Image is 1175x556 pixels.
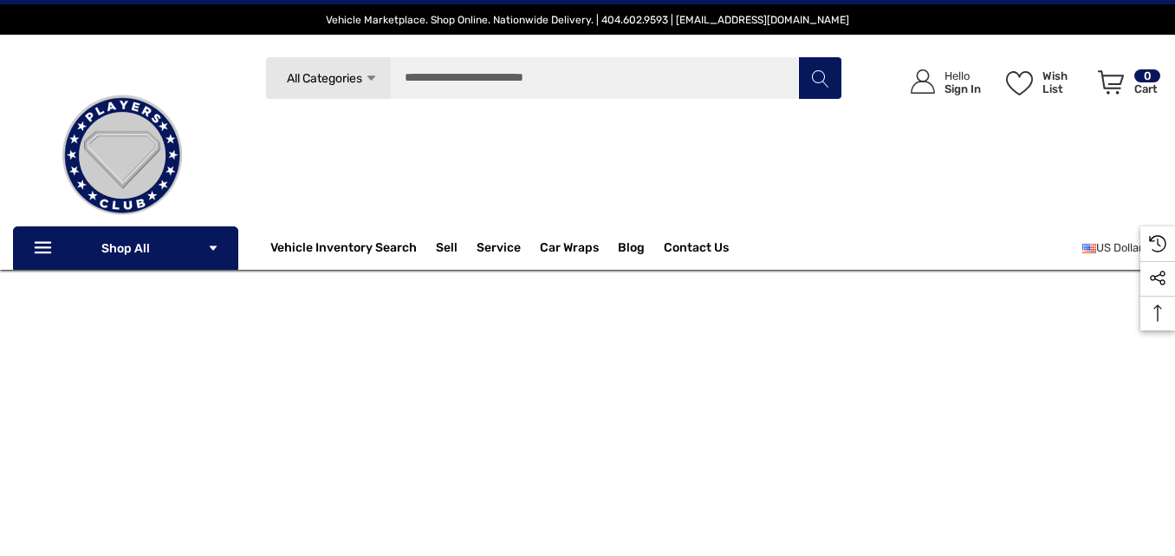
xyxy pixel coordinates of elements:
svg: Icon Arrow Down [207,242,219,254]
span: All Categories [286,71,361,86]
svg: Social Media [1149,270,1166,287]
a: Sign in [891,52,990,112]
p: 0 [1134,69,1160,82]
a: USD [1082,231,1162,265]
span: Car Wraps [540,240,599,259]
svg: Recently Viewed [1149,235,1166,252]
a: Car Wraps [540,231,618,265]
img: Players Club | Cars For Sale [36,69,209,242]
a: Wish List Wish List [998,52,1090,112]
svg: Icon User Account [911,69,935,94]
svg: Icon Arrow Down [365,72,378,85]
svg: Icon Line [32,239,58,258]
span: Vehicle Marketplace. Shop Online. Nationwide Delivery. | 404.602.9593 | [EMAIL_ADDRESS][DOMAIN_NAME] [326,14,849,26]
a: Service [477,240,521,259]
svg: Top [1140,304,1175,322]
p: Shop All [13,226,238,270]
p: Wish List [1042,69,1088,95]
a: Cart with 0 items [1090,52,1162,120]
svg: Review Your Cart [1098,70,1124,95]
p: Cart [1134,82,1160,95]
a: Sell [436,231,477,265]
a: Vehicle Inventory Search [270,240,417,259]
button: Search [798,56,841,100]
a: Blog [618,240,645,259]
p: Sign In [945,82,981,95]
a: Contact Us [664,240,729,259]
p: Hello [945,69,981,82]
svg: Wish List [1006,71,1033,95]
span: Sell [436,240,458,259]
a: All Categories Icon Arrow Down Icon Arrow Up [265,56,391,100]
